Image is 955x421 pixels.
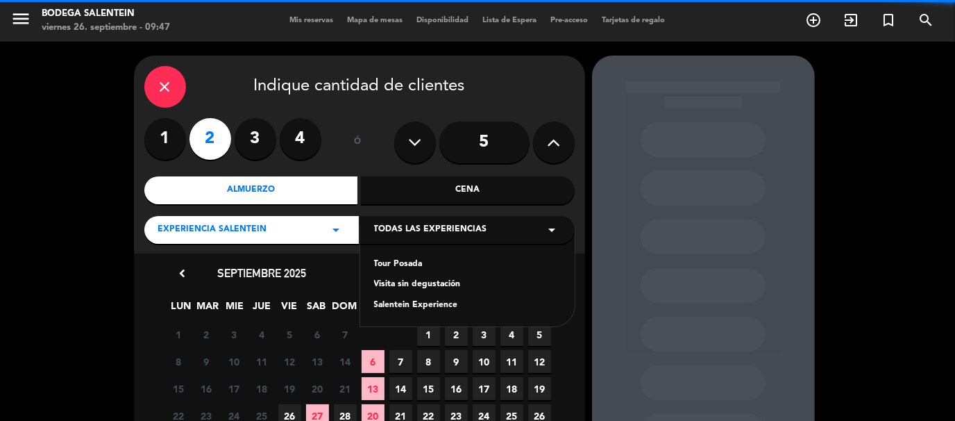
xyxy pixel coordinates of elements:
[167,350,190,373] span: 8
[528,323,551,346] span: 5
[223,323,246,346] span: 3
[500,377,523,400] span: 18
[235,118,276,160] label: 3
[473,323,496,346] span: 3
[805,12,822,28] i: add_circle_outline
[278,298,301,321] span: VIE
[144,118,186,160] label: 1
[544,222,561,238] i: arrow_drop_down
[251,377,273,400] span: 18
[417,323,440,346] span: 1
[341,17,410,24] span: Mapa de mesas
[305,298,328,321] span: SAB
[306,377,329,400] span: 20
[843,12,859,28] i: exit_to_app
[189,118,231,160] label: 2
[389,377,412,400] span: 14
[223,298,246,321] span: MIE
[144,176,358,204] div: Almuerzo
[223,377,246,400] span: 17
[10,8,31,34] button: menu
[176,266,190,281] i: chevron_left
[918,12,934,28] i: search
[195,350,218,373] span: 9
[473,350,496,373] span: 10
[328,222,345,238] i: arrow_drop_down
[528,377,551,400] span: 19
[334,350,357,373] span: 14
[500,350,523,373] span: 11
[157,79,174,95] i: close
[334,323,357,346] span: 7
[374,299,561,313] div: Salentein Experience
[595,17,673,24] span: Tarjetas de regalo
[42,7,170,21] div: Bodega Salentein
[251,323,273,346] span: 4
[445,323,468,346] span: 2
[880,12,897,28] i: turned_in_not
[544,17,595,24] span: Pre-acceso
[362,377,384,400] span: 13
[445,350,468,373] span: 9
[218,266,307,280] span: septiembre 2025
[223,350,246,373] span: 10
[196,298,219,321] span: MAR
[361,176,575,204] div: Cena
[306,323,329,346] span: 6
[389,350,412,373] span: 7
[195,323,218,346] span: 2
[334,377,357,400] span: 21
[476,17,544,24] span: Lista de Espera
[362,350,384,373] span: 6
[473,377,496,400] span: 17
[195,377,218,400] span: 16
[278,323,301,346] span: 5
[278,377,301,400] span: 19
[417,350,440,373] span: 8
[280,118,321,160] label: 4
[445,377,468,400] span: 16
[417,377,440,400] span: 15
[410,17,476,24] span: Disponibilidad
[169,298,192,321] span: LUN
[251,350,273,373] span: 11
[283,17,341,24] span: Mis reservas
[167,323,190,346] span: 1
[251,298,273,321] span: JUE
[374,258,561,272] div: Tour Posada
[374,223,487,237] span: Todas las experiencias
[42,21,170,35] div: viernes 26. septiembre - 09:47
[374,278,561,292] div: Visita sin degustación
[528,350,551,373] span: 12
[144,66,575,108] div: Indique cantidad de clientes
[278,350,301,373] span: 12
[335,118,380,167] div: ó
[158,223,267,237] span: Experiencia Salentein
[332,298,355,321] span: DOM
[306,350,329,373] span: 13
[10,8,31,29] i: menu
[500,323,523,346] span: 4
[167,377,190,400] span: 15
